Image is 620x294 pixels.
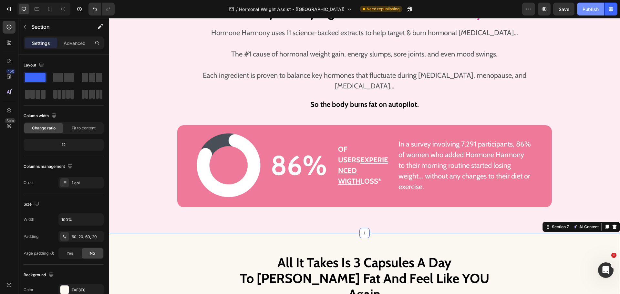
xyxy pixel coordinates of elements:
[598,262,614,278] iframe: Intercom live chat
[90,250,95,256] span: No
[32,40,50,46] p: Settings
[290,121,423,174] p: In a survey involving 7,291 participants, 86% of women who added Hormone Harmony to their morning...
[24,112,58,120] div: Column width
[201,82,310,91] strong: So the body burns fat on autopilot.
[24,217,34,222] div: Width
[32,125,56,131] span: Change ratio
[24,287,34,293] div: Color
[229,137,279,167] u: experienced wigth
[24,250,55,256] div: Page padding
[289,120,424,175] div: Rich Text Editor. Editing area: main
[229,126,282,168] p: of users loss*
[229,125,283,169] div: Rich Text Editor. Editing area: main
[442,206,461,212] div: Section 7
[31,23,84,31] p: Section
[583,6,599,13] div: Publish
[88,3,115,15] div: Undo/Redo
[24,61,45,70] div: Layout
[367,6,399,12] span: Need republishing
[72,234,102,240] div: 60, 20, 60, 20
[24,234,38,239] div: Padding
[88,115,152,179] img: gempages_449126800635724898-672d3de2-e98b-4a5c-a2f2-bc69f2a23a90.avif
[72,180,102,186] div: 1 col
[6,69,15,74] div: 450
[64,40,86,46] p: Advanced
[24,271,55,279] div: Background
[5,118,15,123] div: Beta
[59,214,103,225] input: Auto
[24,162,74,171] div: Columns management
[463,205,491,213] button: AI Content
[577,3,604,15] button: Publish
[236,6,238,13] span: /
[109,18,620,294] iframe: Design area
[67,250,73,256] span: Yes
[239,6,345,13] span: Hormonal Weight Assist - ([GEOGRAPHIC_DATA])
[24,200,41,209] div: Size
[559,6,569,12] span: Save
[158,133,222,161] h3: 86%
[553,3,574,15] button: Save
[72,287,102,293] div: FAF8F0
[25,140,102,149] div: 12
[611,253,616,258] span: 1
[24,180,34,186] div: Order
[72,125,96,131] span: Fit to content
[131,236,380,284] strong: All It Takes Is 3 Capsules A Day To [PERSON_NAME] Fat And Feel Like YOU Again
